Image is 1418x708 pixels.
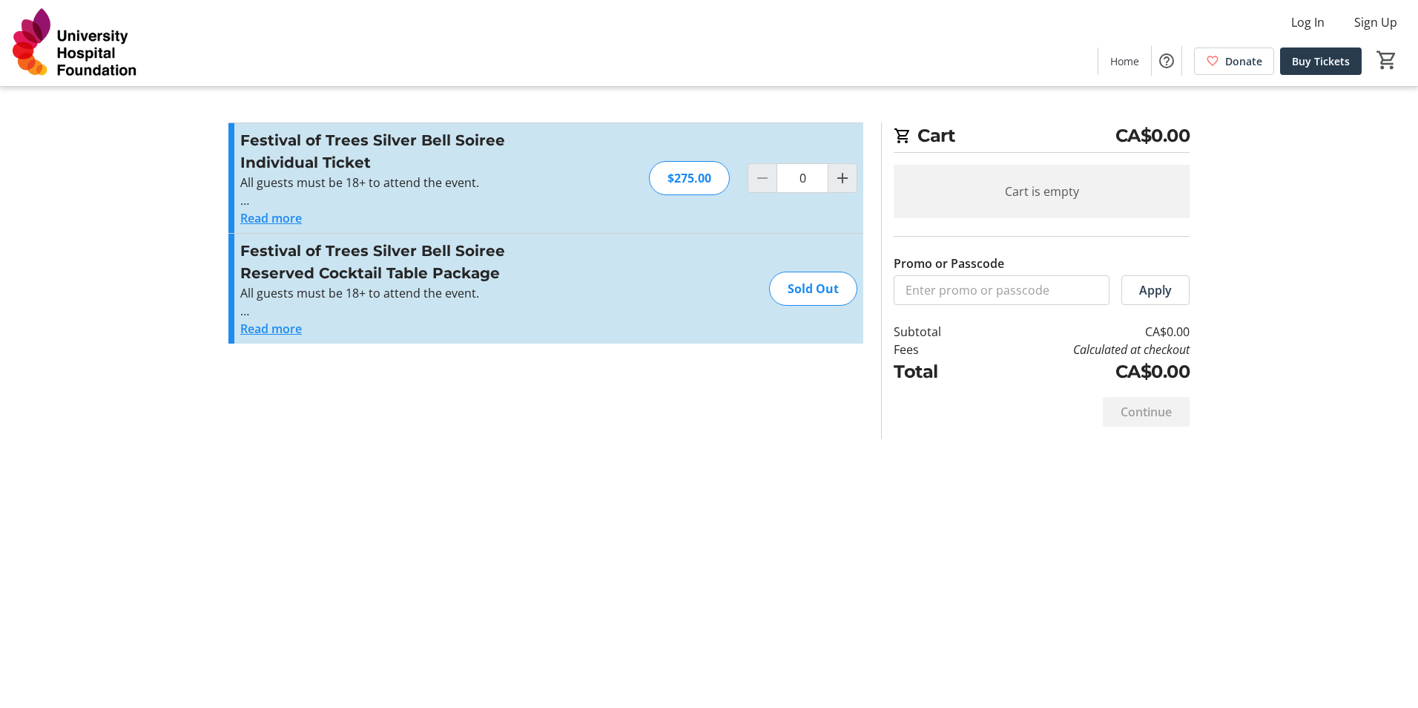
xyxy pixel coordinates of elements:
span: Sign Up [1354,13,1397,31]
td: Calculated at checkout [980,341,1190,358]
span: Log In [1291,13,1325,31]
span: Buy Tickets [1292,53,1350,69]
button: Sign Up [1342,10,1409,34]
img: University Hospital Foundation's Logo [9,6,141,80]
button: Log In [1279,10,1336,34]
button: Read more [240,209,302,227]
td: CA$0.00 [980,323,1190,341]
p: All guests must be 18+ to attend the event. [240,284,564,302]
a: Home [1098,47,1151,75]
input: Festival of Trees Silver Bell Soiree Individual Ticket Quantity [776,163,828,193]
p: All guests must be 18+ to attend the event. [240,174,564,191]
div: $275.00 [649,161,730,195]
td: Subtotal [894,323,980,341]
label: Promo or Passcode [894,255,1004,272]
td: CA$0.00 [980,358,1190,385]
span: Donate [1225,53,1262,69]
div: Sold Out [769,272,857,306]
span: Home [1110,53,1139,69]
button: Read more [240,320,302,338]
span: CA$0.00 [1115,122,1190,149]
h2: Cart [894,122,1190,153]
button: Help [1152,46,1181,76]
button: Cart [1374,47,1400,73]
span: Apply [1139,281,1172,299]
button: Increment by one [828,164,857,192]
h3: Festival of Trees Silver Bell Soiree Reserved Cocktail Table Package [240,240,564,284]
h3: Festival of Trees Silver Bell Soiree Individual Ticket [240,129,564,174]
input: Enter promo or passcode [894,275,1109,305]
a: Donate [1194,47,1274,75]
a: Buy Tickets [1280,47,1362,75]
td: Total [894,358,980,385]
div: Cart is empty [894,165,1190,218]
td: Fees [894,341,980,358]
button: Apply [1121,275,1190,305]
